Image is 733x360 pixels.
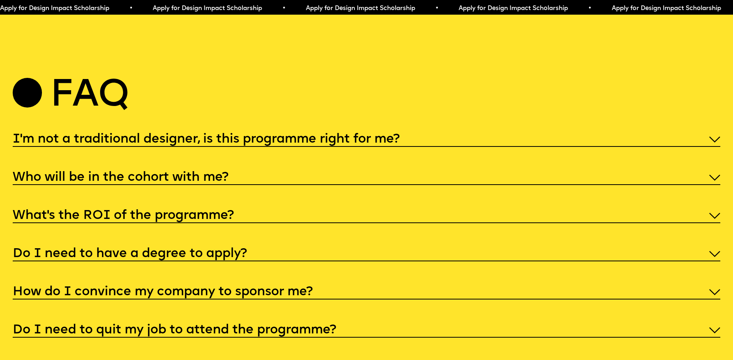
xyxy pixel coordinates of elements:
[282,5,286,12] span: •
[588,5,591,12] span: •
[13,326,336,334] h5: Do I need to quit my job to attend the programme?
[13,174,229,182] h5: Who will be in the cohort with me?
[13,250,247,258] h5: Do I need to have a degree to apply?
[13,288,313,296] h5: How do I convince my company to sponsor me?
[435,5,439,12] span: •
[13,212,234,220] h5: What’s the ROI of the programme?
[129,5,133,12] span: •
[13,136,400,143] h5: I'm not a traditional designer, is this programme right for me?
[50,80,128,112] h2: Faq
